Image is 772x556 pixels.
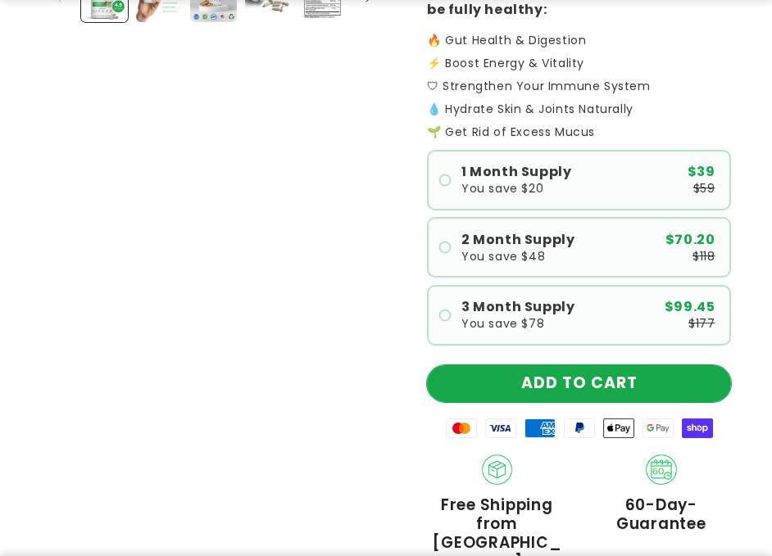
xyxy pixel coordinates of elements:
img: 60_day_Guarantee.png [646,454,677,486]
span: $70.20 [665,233,715,246]
span: 1 Month Supply [461,165,571,179]
span: $177 [688,318,715,329]
p: 🌱 Get Rid of Excess Mucus [427,126,731,138]
span: 60-Day-Guarantee [592,495,732,534]
span: $99.45 [665,301,715,314]
span: $59 [693,183,715,194]
p: 🔥 Gut Health & Digestion ⚡️ Boost Energy & Vitality 🛡 Strengthen Your Immune System 💧 Hydrate Ski... [427,34,731,115]
span: You save $78 [461,318,544,329]
span: You save $48 [461,251,545,262]
span: $39 [688,165,715,179]
span: You save $20 [461,183,543,194]
span: 3 Month Supply [461,301,574,314]
img: Shipping.png [482,454,513,486]
span: 2 Month Supply [461,233,574,246]
button: ADD TO CART [427,365,731,402]
span: $118 [693,251,715,262]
